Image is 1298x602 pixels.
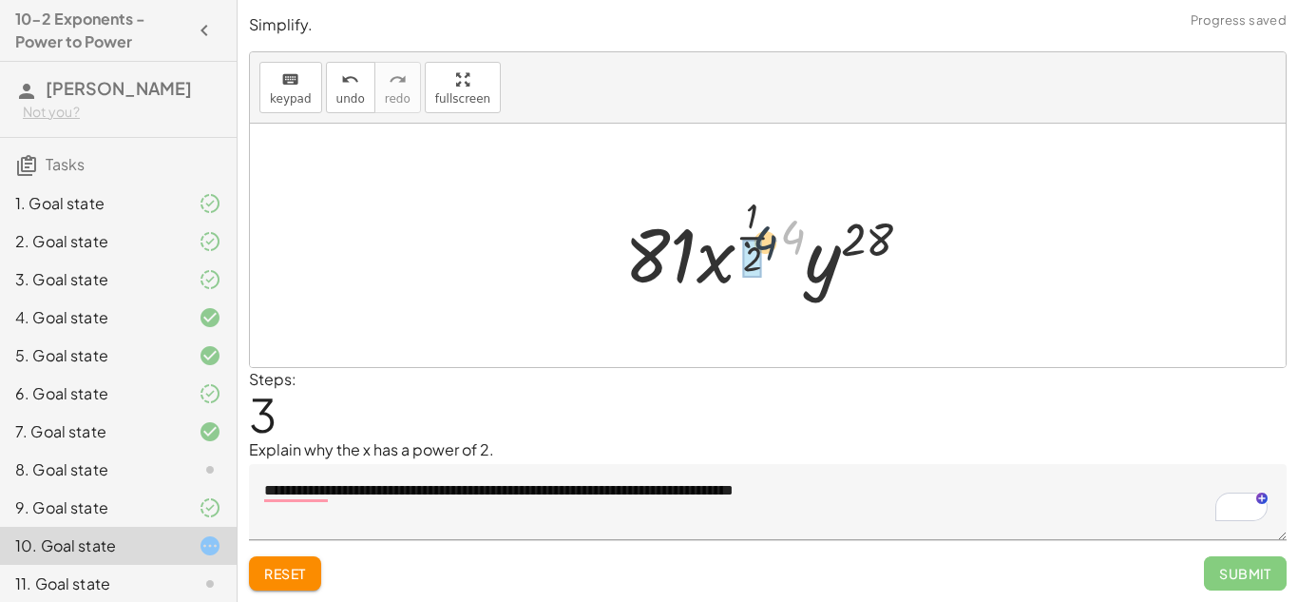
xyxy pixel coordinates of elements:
[199,268,221,291] i: Task finished and part of it marked as correct.
[15,496,168,519] div: 9. Goal state
[249,385,277,443] span: 3
[264,565,306,582] span: Reset
[249,369,296,389] label: Steps:
[326,62,375,113] button: undoundo
[15,573,168,595] div: 11. Goal state
[199,534,221,557] i: Task started.
[199,192,221,215] i: Task finished and part of it marked as correct.
[199,306,221,329] i: Task finished and correct.
[199,230,221,253] i: Task finished and part of it marked as correct.
[15,192,168,215] div: 1. Goal state
[374,62,421,113] button: redoredo
[281,68,299,91] i: keyboard
[199,420,221,443] i: Task finished and correct.
[341,68,359,91] i: undo
[249,556,321,591] button: Reset
[23,103,221,122] div: Not you?
[199,573,221,595] i: Task not started.
[336,92,365,106] span: undo
[15,306,168,329] div: 4. Goal state
[1191,11,1287,30] span: Progress saved
[199,496,221,519] i: Task finished and part of it marked as correct.
[15,8,187,53] h4: 10-2 Exponents - Power to Power
[15,230,168,253] div: 2. Goal state
[425,62,501,113] button: fullscreen
[249,438,1287,461] p: Explain why the x has a power of 2.
[199,344,221,367] i: Task finished and correct.
[15,420,168,443] div: 7. Goal state
[435,92,490,106] span: fullscreen
[15,344,168,367] div: 5. Goal state
[270,92,312,106] span: keypad
[15,268,168,291] div: 3. Goal state
[15,534,168,557] div: 10. Goal state
[249,14,1287,36] p: Simplify.
[46,77,192,99] span: [PERSON_NAME]
[15,382,168,405] div: 6. Goal state
[249,464,1287,540] textarea: To enrich screen reader interactions, please activate Accessibility in Grammarly extension settings
[199,458,221,481] i: Task not started.
[259,62,322,113] button: keyboardkeypad
[46,154,85,174] span: Tasks
[389,68,407,91] i: redo
[385,92,410,106] span: redo
[199,382,221,405] i: Task finished and part of it marked as correct.
[15,458,168,481] div: 8. Goal state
